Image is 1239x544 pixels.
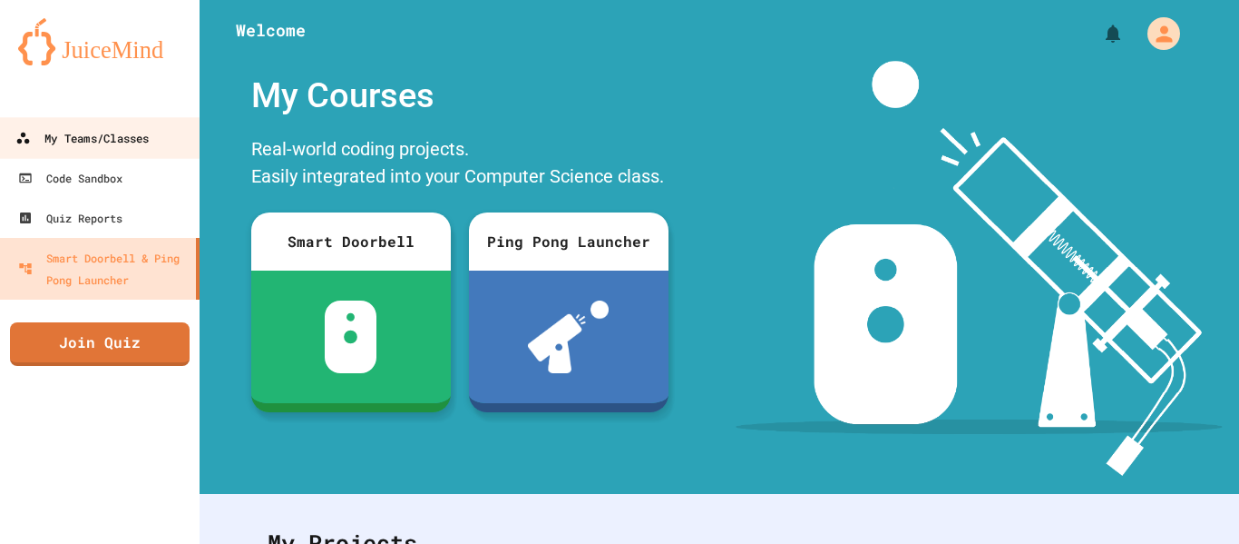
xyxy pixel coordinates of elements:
[1128,13,1185,54] div: My Account
[251,213,451,271] div: Smart Doorbell
[242,131,678,199] div: Real-world coding projects. Easily integrated into your Computer Science class.
[325,301,376,373] img: sdb-white.svg
[242,61,678,131] div: My Courses
[18,247,189,291] div: Smart Doorbell & Ping Pong Launcher
[736,61,1222,476] img: banner-image-my-projects.png
[18,207,122,229] div: Quiz Reports
[15,127,149,150] div: My Teams/Classes
[1068,18,1128,49] div: My Notifications
[469,213,668,271] div: Ping Pong Launcher
[528,301,609,373] img: ppl-with-ball.png
[18,167,122,189] div: Code Sandbox
[10,322,190,366] a: Join Quiz
[18,18,181,65] img: logo-orange.svg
